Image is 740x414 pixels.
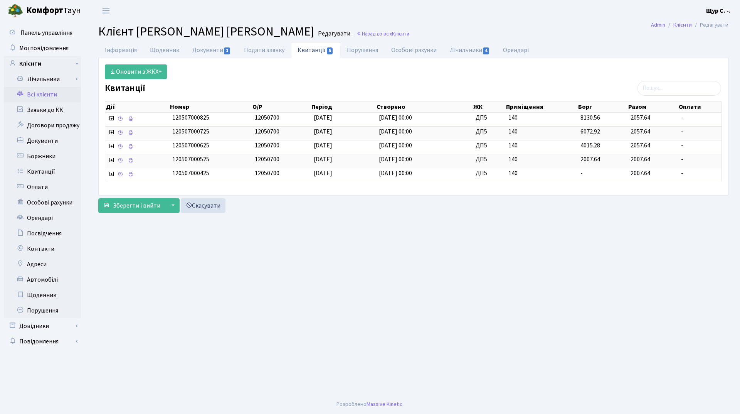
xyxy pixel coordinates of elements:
[9,71,81,87] a: Лічильники
[631,127,650,136] span: 2057.64
[508,169,574,178] span: 140
[580,127,600,136] span: 6072.92
[379,141,412,150] span: [DATE] 00:00
[4,210,81,226] a: Орендарі
[505,101,577,112] th: Приміщення
[706,7,731,15] b: Щур С. -.
[19,44,69,52] span: Мої повідомлення
[4,287,81,303] a: Щоденник
[4,241,81,257] a: Контакти
[673,21,692,29] a: Клієнти
[385,42,443,58] a: Особові рахунки
[580,141,600,150] span: 4015.28
[4,164,81,179] a: Квитанції
[631,113,650,122] span: 2057.64
[4,334,81,349] a: Повідомлення
[379,127,412,136] span: [DATE] 00:00
[4,87,81,102] a: Всі клієнти
[314,127,332,136] span: [DATE]
[113,201,160,210] span: Зберегти і вийти
[508,127,574,136] span: 140
[252,101,311,112] th: О/Р
[476,169,502,178] span: ДП5
[639,17,740,33] nav: breadcrumb
[631,155,650,164] span: 2007.64
[4,195,81,210] a: Особові рахунки
[580,155,600,164] span: 2007.64
[237,42,291,58] a: Подати заявку
[96,4,116,17] button: Переключити навігацію
[4,102,81,118] a: Заявки до КК
[681,127,718,136] span: -
[577,101,627,112] th: Борг
[483,47,489,54] span: 4
[4,118,81,133] a: Договори продажу
[314,113,332,122] span: [DATE]
[580,169,583,177] span: -
[4,257,81,272] a: Адреси
[637,81,721,96] input: Пошук...
[392,30,409,37] span: Клієнти
[169,101,252,112] th: Номер
[255,155,279,164] span: 12050700
[314,141,332,150] span: [DATE]
[476,155,502,164] span: ДП5
[336,400,404,409] div: Розроблено .
[314,155,332,164] span: [DATE]
[496,42,535,58] a: Орендарі
[678,101,721,112] th: Оплати
[4,133,81,149] a: Документи
[681,113,718,122] span: -
[692,21,728,29] li: Редагувати
[473,101,505,112] th: ЖК
[681,169,718,178] span: -
[98,42,143,58] a: Інформація
[508,155,574,164] span: 140
[186,42,237,58] a: Документи
[476,141,502,150] span: ДП5
[4,149,81,164] a: Боржники
[98,23,314,41] span: Клієнт [PERSON_NAME] [PERSON_NAME]
[255,169,279,177] span: 12050700
[172,169,209,177] span: 120507000425
[181,198,225,213] a: Скасувати
[476,127,502,136] span: ДП5
[4,41,81,56] a: Мої повідомлення
[376,101,473,112] th: Створено
[357,30,409,37] a: Назад до всіхКлієнти
[291,42,340,58] a: Квитанції
[311,101,375,112] th: Період
[255,127,279,136] span: 12050700
[8,3,23,19] img: logo.png
[26,4,63,17] b: Комфорт
[4,303,81,318] a: Порушення
[327,47,333,54] span: 5
[172,141,209,150] span: 120507000625
[443,42,496,58] a: Лічильники
[4,272,81,287] a: Автомобілі
[224,47,230,54] span: 1
[4,226,81,241] a: Посвідчення
[379,169,412,177] span: [DATE] 00:00
[172,113,209,122] span: 120507000825
[255,141,279,150] span: 12050700
[367,400,402,408] a: Massive Kinetic
[651,21,665,29] a: Admin
[580,113,600,122] span: 8130.56
[476,113,502,122] span: ДП5
[4,25,81,41] a: Панель управління
[4,179,81,195] a: Оплати
[508,113,574,122] span: 140
[508,141,574,150] span: 140
[105,64,167,79] a: Оновити з ЖКХ+
[314,169,332,177] span: [DATE]
[255,113,279,122] span: 12050700
[4,318,81,334] a: Довідники
[681,141,718,150] span: -
[26,4,81,17] span: Таун
[631,169,650,177] span: 2007.64
[172,127,209,136] span: 120507000725
[379,113,412,122] span: [DATE] 00:00
[340,42,385,58] a: Порушення
[681,155,718,164] span: -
